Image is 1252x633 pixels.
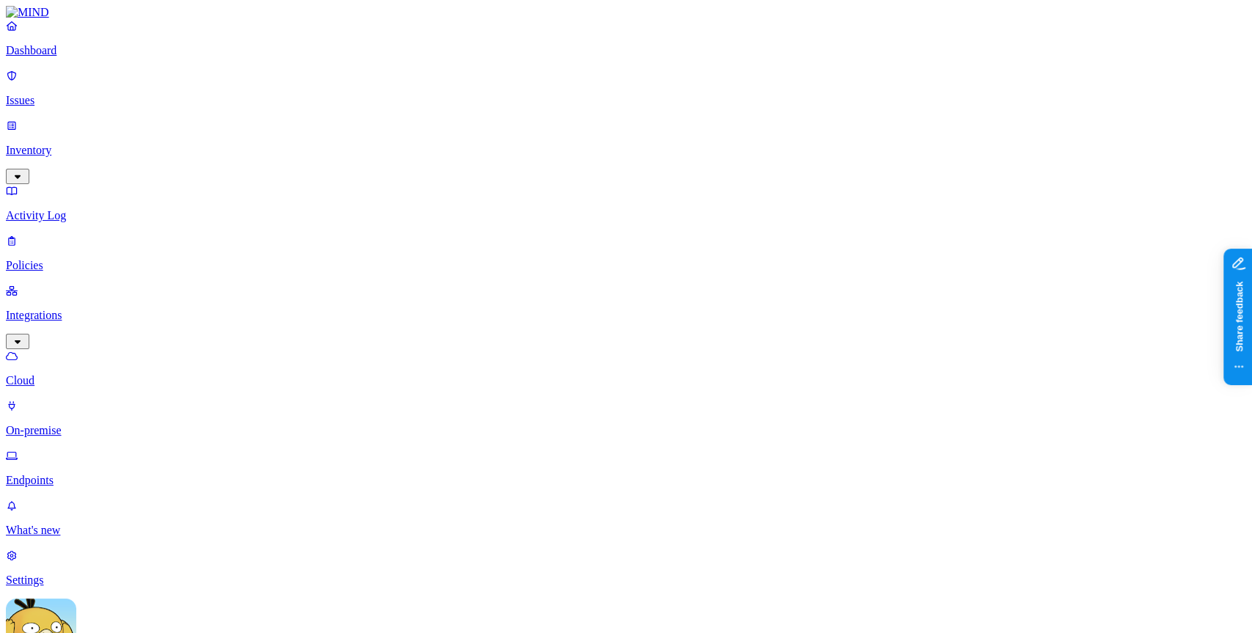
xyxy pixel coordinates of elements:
p: On-premise [6,424,1246,437]
p: Activity Log [6,209,1246,222]
a: Dashboard [6,19,1246,57]
a: Endpoints [6,449,1246,487]
p: Integrations [6,309,1246,322]
a: MIND [6,6,1246,19]
p: Inventory [6,144,1246,157]
a: Settings [6,549,1246,587]
a: Integrations [6,284,1246,347]
p: Issues [6,94,1246,107]
a: Cloud [6,349,1246,387]
p: Policies [6,259,1246,272]
p: Endpoints [6,474,1246,487]
a: What's new [6,499,1246,537]
a: Policies [6,234,1246,272]
a: Inventory [6,119,1246,182]
p: Dashboard [6,44,1246,57]
p: What's new [6,524,1246,537]
img: MIND [6,6,49,19]
p: Cloud [6,374,1246,387]
a: Issues [6,69,1246,107]
a: On-premise [6,399,1246,437]
p: Settings [6,574,1246,587]
a: Activity Log [6,184,1246,222]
